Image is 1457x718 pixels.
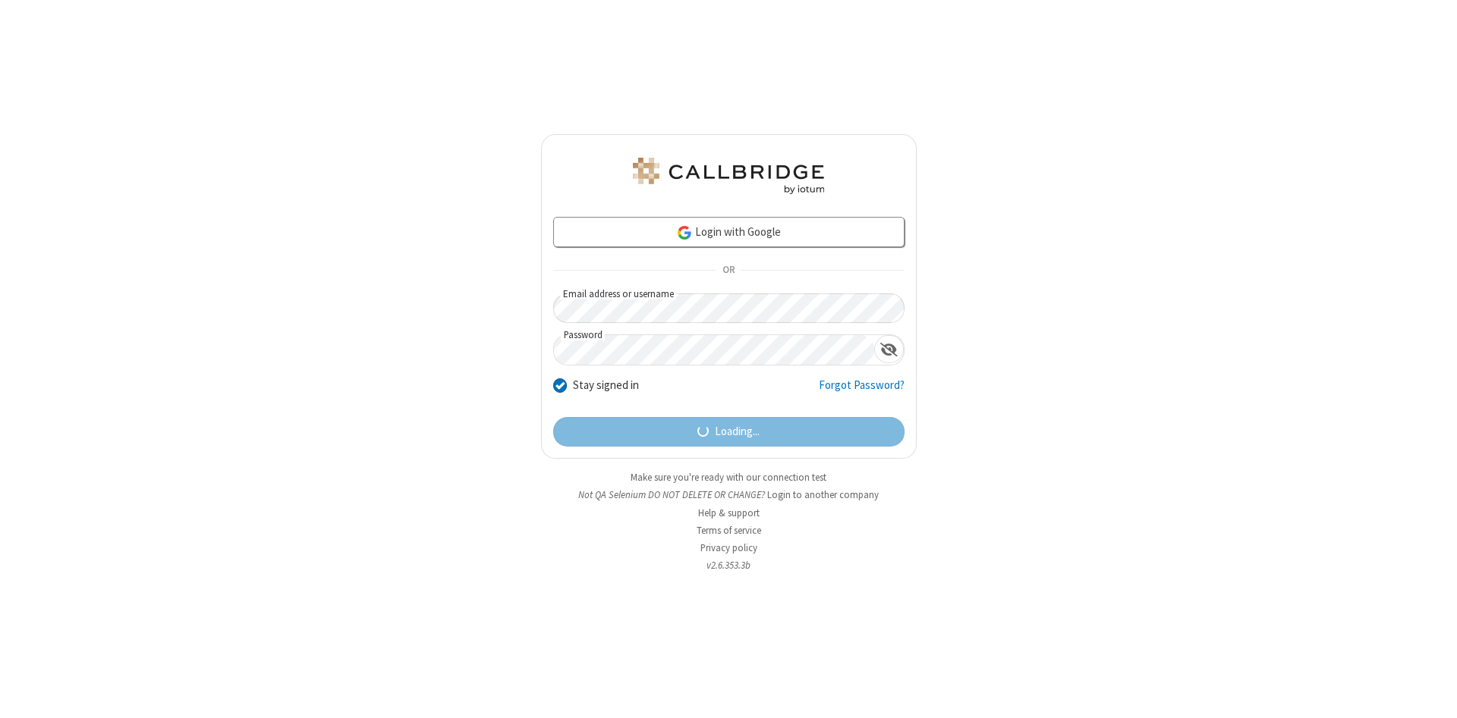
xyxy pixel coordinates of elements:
a: Login with Google [553,217,905,247]
span: Loading... [715,423,760,441]
li: Not QA Selenium DO NOT DELETE OR CHANGE? [541,488,917,502]
div: Show password [874,335,904,363]
input: Email address or username [553,293,905,323]
img: QA Selenium DO NOT DELETE OR CHANGE [630,158,827,194]
li: v2.6.353.3b [541,558,917,572]
a: Terms of service [697,524,761,537]
a: Forgot Password? [819,377,905,406]
img: google-icon.png [676,224,693,241]
a: Help & support [698,506,760,519]
span: OR [716,260,741,281]
a: Privacy policy [700,541,757,554]
input: Password [554,335,874,365]
a: Make sure you're ready with our connection test [631,471,826,484]
button: Loading... [553,417,905,447]
button: Login to another company [767,488,879,502]
label: Stay signed in [573,377,639,394]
